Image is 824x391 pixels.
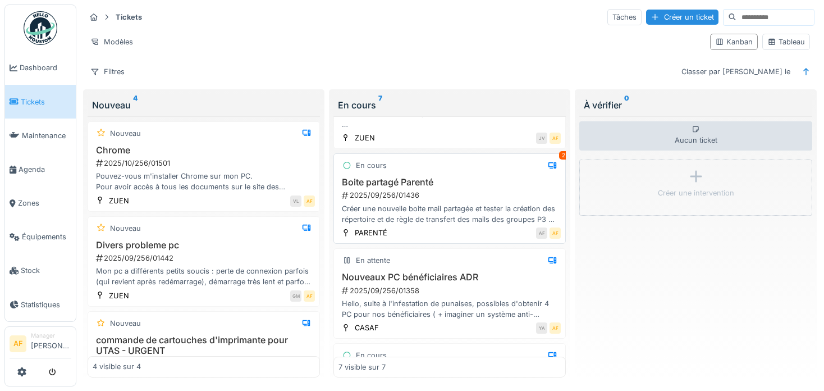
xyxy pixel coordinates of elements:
a: Dashboard [5,51,76,85]
div: À vérifier [584,98,807,112]
span: Agenda [19,164,71,175]
h3: Boite partagé Parenté [338,177,561,188]
div: AF [536,228,547,239]
div: Tâches [607,9,642,25]
div: En cours [356,160,387,171]
div: ZUEN [355,133,375,143]
div: AF [550,133,561,144]
div: Classer par [PERSON_NAME] le [676,63,795,80]
a: AF Manager[PERSON_NAME] [10,331,71,358]
div: CASAF [355,322,379,333]
li: AF [10,335,26,352]
div: Manager [31,331,71,340]
span: Zones [18,198,71,208]
div: Mon pc a différents petits soucis : perte de connexion parfois (qui revient après redémarrage), d... [93,266,315,287]
div: AF [304,290,315,302]
div: ZUEN [109,195,129,206]
div: 2025/09/256/01436 [341,190,561,201]
img: Badge_color-CXgf-gQk.svg [24,11,57,45]
div: 4 visible sur 4 [93,362,141,372]
div: Créer une nouvelle boite mail partagée et tester la création des répertoire et de règle de transf... [338,203,561,225]
div: Aucun ticket [579,121,812,151]
div: En cours [356,350,387,361]
h3: commande de cartouches d'imprimante pour UTAS - URGENT [93,335,315,356]
div: VL [290,195,301,207]
div: AF [304,195,315,207]
sup: 7 [378,98,382,112]
div: 7 visible sur 7 [338,362,386,372]
span: Dashboard [20,62,71,73]
div: Hello, suite à l'infestation de punaises, possibles d'obtenir 4 PC pour nos bénéficiaires ( + ima... [338,298,561,320]
div: Tableau [767,37,805,47]
div: Créer un ticket [646,10,718,25]
div: YA [536,322,547,334]
div: JV [536,133,547,144]
div: AF [550,322,561,334]
a: Maintenance [5,119,76,152]
span: Statistiques [21,299,71,310]
span: Tickets [21,97,71,107]
div: Nouveau [92,98,315,112]
div: AF [550,228,561,239]
div: Pouvez-vous m'installer Chrome sur mon PC. Pour avoir accès à tous les documents sur le site des ... [93,171,315,192]
h3: Chrome [93,145,315,156]
h3: Divers probleme pc [93,240,315,251]
div: 2 [559,151,568,160]
h3: Nouveaux PC bénéficiaires ADR [338,272,561,283]
div: Hello [PERSON_NAME], Normalement, ca devrait être les dernières grosses tables pour mon scope à m... [338,108,561,129]
div: Nouveau [110,318,141,329]
div: En attente [356,255,390,266]
div: Kanban [715,37,753,47]
span: Équipements [22,231,71,242]
span: Stock [21,265,71,276]
a: Zones [5,187,76,220]
div: ZUEN [109,290,129,301]
a: Agenda [5,152,76,186]
li: [PERSON_NAME] [31,331,71,356]
a: Équipements [5,220,76,254]
div: PARENTÉ [355,228,387,238]
div: GM [290,290,301,302]
span: Maintenance [22,130,71,141]
div: 2025/09/256/01442 [95,253,315,263]
a: Stock [5,254,76,288]
a: Tickets [5,85,76,119]
div: Nouveau [110,223,141,234]
strong: Tickets [111,12,147,22]
sup: 4 [133,98,138,112]
div: Modèles [85,34,138,50]
div: Nouveau [110,128,141,139]
div: 2025/09/256/01358 [341,285,561,296]
div: Filtres [85,63,130,80]
div: Créer une intervention [658,188,734,198]
a: Statistiques [5,288,76,321]
sup: 0 [624,98,629,112]
div: 2025/10/256/01501 [95,158,315,169]
div: En cours [338,98,561,112]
